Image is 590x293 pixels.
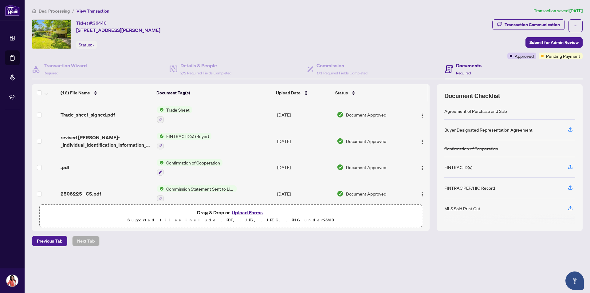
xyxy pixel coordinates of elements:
button: Logo [417,189,427,199]
button: Status IconFINTRAC ID(s) (Buyer) [157,133,211,149]
th: Upload Date [273,84,333,101]
img: Status Icon [157,159,164,166]
span: Pending Payment [546,53,580,59]
div: Transaction Communication [505,20,560,30]
button: Logo [417,136,427,146]
span: Required [44,71,58,75]
th: (16) File Name [58,84,154,101]
button: Upload Forms [230,208,265,216]
button: Status IconCommission Statement Sent to Listing Brokerage [157,185,237,202]
button: Status IconTrade Sheet [157,106,192,123]
span: Document Approved [346,190,386,197]
span: Drag & Drop or [197,208,265,216]
div: Buyer Designated Representation Agreement [444,126,533,133]
div: Status: [76,41,97,49]
span: Commission Statement Sent to Listing Brokerage [164,185,237,192]
div: Ticket #: [76,19,107,26]
th: Status [333,84,407,101]
img: Profile Icon [6,275,18,287]
img: Logo [420,166,425,171]
span: Required [456,71,471,75]
img: Logo [420,139,425,144]
span: Trade_sheet_signed.pdf [61,111,115,118]
img: Logo [420,113,425,118]
img: Document Status [337,190,344,197]
span: Previous Tab [37,236,62,246]
button: Status IconConfirmation of Cooperation [157,159,222,176]
span: Document Approved [346,111,386,118]
article: Transaction saved [DATE] [534,7,583,14]
span: 36440 [93,20,107,26]
span: Drag & Drop orUpload FormsSupported files include .PDF, .JPG, .JPEG, .PNG under25MB [40,205,422,228]
button: Open asap [565,271,584,290]
span: revised [PERSON_NAME]-_Individual_Identification_Information_Record.pdf [61,134,152,148]
span: Approved [515,53,534,59]
td: [DATE] [275,101,334,128]
h4: Details & People [180,62,231,69]
div: FINTRAC ID(s) [444,164,472,171]
span: home [32,9,36,13]
span: [STREET_ADDRESS][PERSON_NAME] [76,26,160,34]
th: Document Tag(s) [154,84,274,101]
img: logo [5,5,20,16]
button: Transaction Communication [492,19,565,30]
td: [DATE] [275,154,334,181]
div: MLS Sold Print Out [444,205,480,212]
div: Agreement of Purchase and Sale [444,108,507,114]
td: [DATE] [275,128,334,154]
img: Status Icon [157,106,164,113]
span: 2/2 Required Fields Completed [180,71,231,75]
h4: Documents [456,62,482,69]
span: Document Checklist [444,92,500,100]
button: Previous Tab [32,236,67,246]
span: Document Approved [346,164,386,171]
span: Trade Sheet [164,106,192,113]
img: Document Status [337,111,344,118]
h4: Commission [317,62,368,69]
button: Next Tab [72,236,100,246]
img: Document Status [337,164,344,171]
img: Logo [420,192,425,197]
span: Confirmation of Cooperation [164,159,222,166]
span: Upload Date [276,89,301,96]
button: Logo [417,162,427,172]
li: / [72,7,74,14]
button: Submit for Admin Review [525,37,583,48]
span: Deal Processing [39,8,70,14]
span: Status [335,89,348,96]
span: (16) File Name [61,89,90,96]
span: Document Approved [346,138,386,145]
img: Status Icon [157,185,164,192]
span: FINTRAC ID(s) (Buyer) [164,133,211,140]
span: 1/1 Required Fields Completed [317,71,368,75]
h4: Transaction Wizard [44,62,87,69]
button: Logo [417,110,427,120]
span: ellipsis [573,24,578,28]
img: IMG-X12166505_1.jpg [32,20,71,49]
td: [DATE] [275,180,334,207]
p: Supported files include .PDF, .JPG, .JPEG, .PNG under 25 MB [43,216,418,224]
div: FINTRAC PEP/HIO Record [444,184,495,191]
img: Status Icon [157,133,164,140]
span: View Transaction [77,8,109,14]
div: Confirmation of Cooperation [444,145,498,152]
img: Document Status [337,138,344,145]
span: 2508225 - CS.pdf [61,190,101,197]
span: .pdf [61,164,69,171]
span: - [93,42,94,48]
span: Submit for Admin Review [529,38,579,47]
